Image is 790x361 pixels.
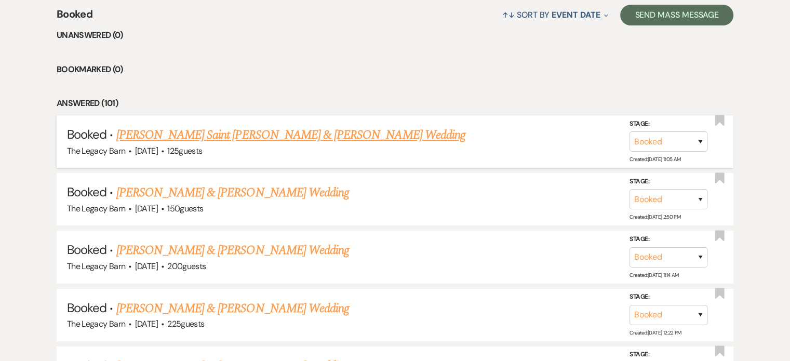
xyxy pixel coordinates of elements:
span: Booked [57,6,92,29]
button: Send Mass Message [620,5,733,25]
label: Stage: [630,118,707,130]
span: Booked [67,184,106,200]
li: Unanswered (0) [57,29,733,42]
span: ↑↓ [502,9,515,20]
span: [DATE] [135,203,158,214]
span: The Legacy Barn [67,318,125,329]
span: Created: [DATE] 2:50 PM [630,213,680,220]
button: Sort By Event Date [498,1,612,29]
a: [PERSON_NAME] Saint [PERSON_NAME] & [PERSON_NAME] Wedding [116,126,465,144]
span: Event Date [552,9,600,20]
label: Stage: [630,349,707,360]
span: 150 guests [167,203,203,214]
span: Booked [67,242,106,258]
span: The Legacy Barn [67,261,125,272]
span: Created: [DATE] 11:14 AM [630,271,678,278]
li: Answered (101) [57,97,733,110]
span: Booked [67,300,106,316]
span: [DATE] [135,261,158,272]
li: Bookmarked (0) [57,63,733,76]
label: Stage: [630,176,707,188]
span: The Legacy Barn [67,203,125,214]
span: [DATE] [135,145,158,156]
label: Stage: [630,234,707,245]
span: 225 guests [167,318,204,329]
a: [PERSON_NAME] & [PERSON_NAME] Wedding [116,183,349,202]
a: [PERSON_NAME] & [PERSON_NAME] Wedding [116,241,349,260]
span: The Legacy Barn [67,145,125,156]
span: Created: [DATE] 11:05 AM [630,156,680,163]
label: Stage: [630,291,707,303]
span: 125 guests [167,145,202,156]
a: [PERSON_NAME] & [PERSON_NAME] Wedding [116,299,349,318]
span: 200 guests [167,261,206,272]
span: Booked [67,126,106,142]
span: Created: [DATE] 12:22 PM [630,329,681,336]
span: [DATE] [135,318,158,329]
